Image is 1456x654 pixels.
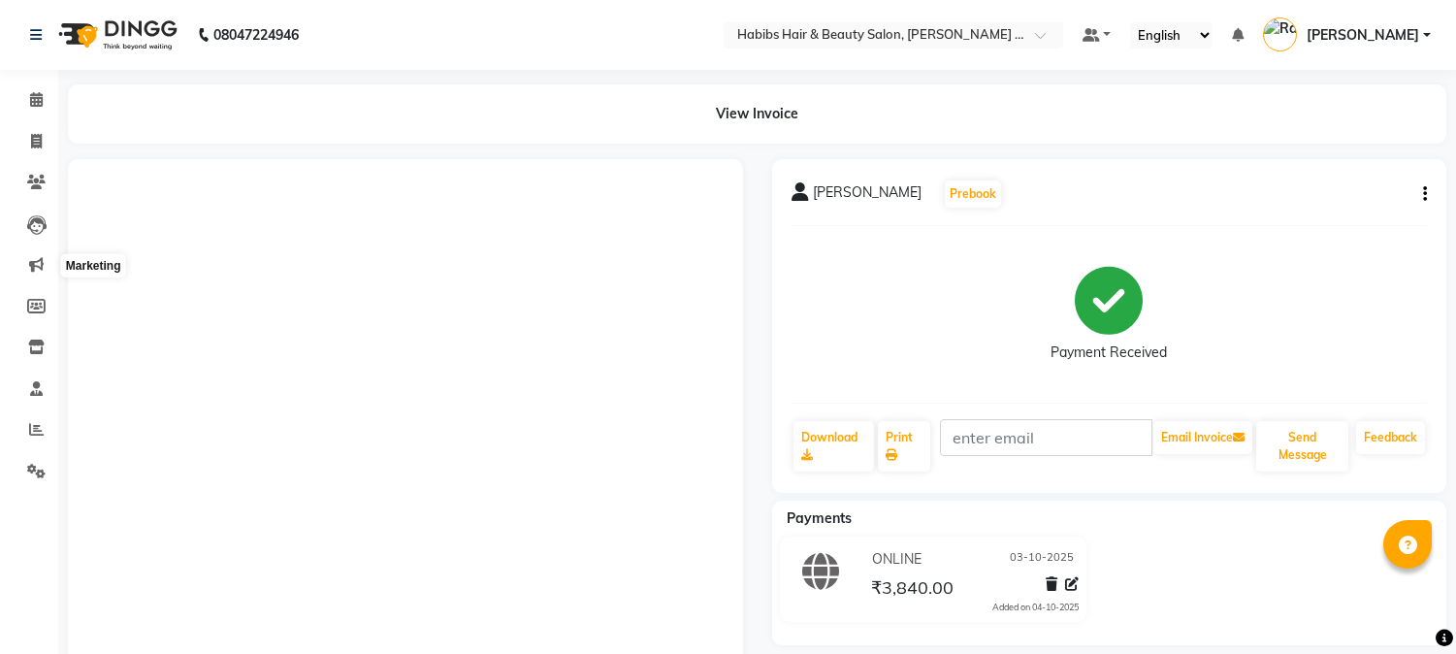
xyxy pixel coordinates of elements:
b: 08047224946 [213,8,299,62]
span: 03-10-2025 [1010,549,1074,570]
button: Send Message [1256,421,1348,472]
a: Print [878,421,930,472]
div: Marketing [61,254,126,278]
a: Download [793,421,874,472]
span: [PERSON_NAME] [813,182,922,210]
span: ₹3,840.00 [871,576,954,604]
div: View Invoice [68,84,1446,144]
span: ONLINE [872,549,922,570]
span: Payments [787,509,852,527]
img: Rasika [1263,17,1297,51]
input: enter email [940,419,1152,456]
a: Feedback [1356,421,1425,454]
button: Email Invoice [1153,421,1252,454]
span: [PERSON_NAME] [1307,25,1419,46]
iframe: chat widget [1375,576,1437,635]
div: Added on 04-10-2025 [992,601,1079,614]
div: Payment Received [1051,343,1167,363]
img: logo [49,8,182,62]
button: Prebook [945,180,1001,208]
